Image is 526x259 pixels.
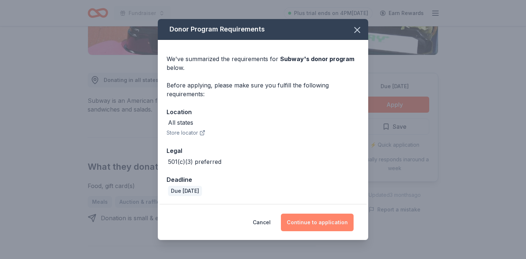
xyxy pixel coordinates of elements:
button: Continue to application [281,214,354,231]
button: Store locator [167,128,205,137]
div: Location [167,107,359,117]
div: All states [168,118,193,127]
div: Due [DATE] [168,186,202,196]
div: Legal [167,146,359,155]
button: Cancel [253,214,271,231]
div: Before applying, please make sure you fulfill the following requirements: [167,81,359,98]
div: Deadline [167,175,359,184]
div: Donor Program Requirements [158,19,368,40]
div: 501(c)(3) preferred [168,157,221,166]
div: We've summarized the requirements for below. [167,55,359,72]
span: Subway 's donor program [280,55,354,63]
